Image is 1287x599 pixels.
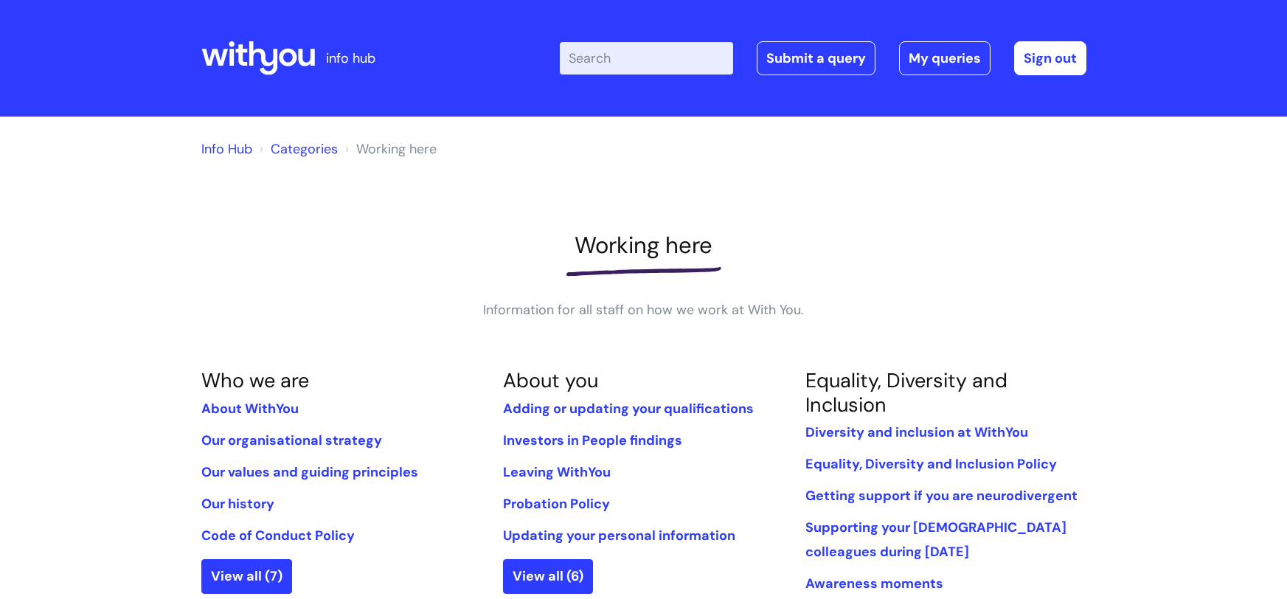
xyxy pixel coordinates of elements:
a: Equality, Diversity and Inclusion [805,367,1007,417]
a: Getting support if you are neurodivergent [805,487,1078,505]
a: Probation Policy [503,495,610,513]
a: Submit a query [757,41,875,75]
li: Solution home [256,137,338,161]
a: About you [503,367,598,393]
a: Equality, Diversity and Inclusion Policy [805,455,1057,473]
h1: Working here [201,232,1086,259]
a: Info Hub [201,140,252,158]
a: Code of Conduct Policy [201,527,355,544]
a: Who we are [201,367,309,393]
a: Diversity and inclusion at WithYou [805,423,1028,441]
a: Supporting your [DEMOGRAPHIC_DATA] colleagues during [DATE] [805,519,1066,560]
a: About WithYou [201,400,299,418]
a: Categories [271,140,338,158]
input: Search [560,42,733,75]
a: View all (7) [201,559,292,593]
a: Our history [201,495,274,513]
a: My queries [899,41,991,75]
a: Leaving WithYou [503,463,611,481]
a: Our values and guiding principles [201,463,418,481]
p: info hub [326,46,375,70]
a: View all (6) [503,559,593,593]
a: Our organisational strategy [201,432,382,449]
div: | - [560,41,1086,75]
li: Working here [341,137,437,161]
a: Sign out [1014,41,1086,75]
p: Information for all staff on how we work at With You. [423,298,865,322]
a: Investors in People findings [503,432,682,449]
a: Adding or updating your qualifications [503,400,754,418]
a: Updating your personal information [503,527,735,544]
a: Awareness moments [805,575,943,592]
